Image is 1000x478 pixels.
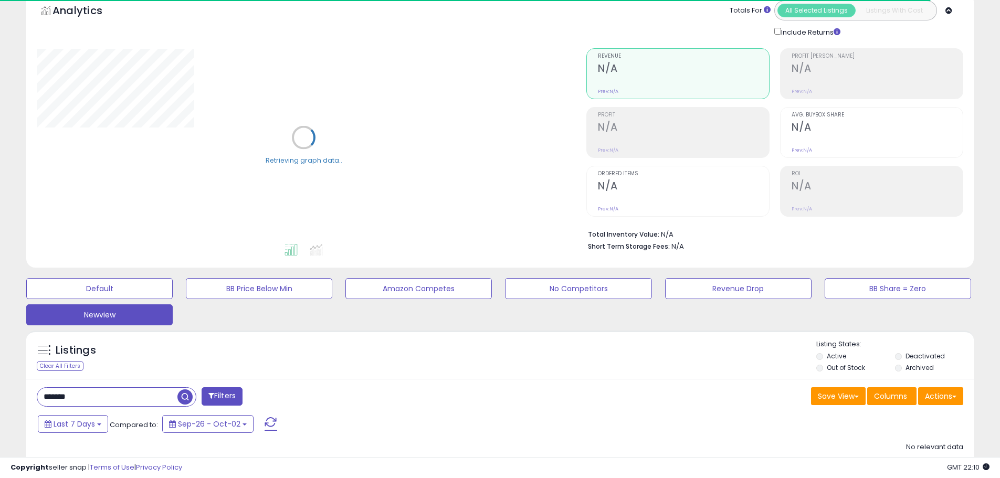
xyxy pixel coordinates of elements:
div: No relevant data [906,442,963,452]
h5: Analytics [52,3,123,20]
span: Profit [598,112,769,118]
button: Actions [918,387,963,405]
label: Out of Stock [827,363,865,372]
button: No Competitors [505,278,651,299]
span: ROI [792,171,963,177]
label: Deactivated [906,352,945,360]
button: Save View [811,387,866,405]
label: Active [827,352,846,360]
span: Last 7 Days [54,419,95,429]
div: Totals For [730,6,771,16]
div: Include Returns [766,26,853,38]
h2: N/A [598,180,769,194]
button: Amazon Competes [345,278,492,299]
small: Prev: N/A [792,147,812,153]
span: 2025-10-10 22:10 GMT [947,462,990,472]
small: Prev: N/A [792,88,812,94]
span: N/A [671,241,684,251]
button: Default [26,278,173,299]
small: Prev: N/A [792,206,812,212]
h2: N/A [598,121,769,135]
h2: N/A [598,62,769,77]
b: Total Inventory Value: [588,230,659,239]
span: Profit [PERSON_NAME] [792,54,963,59]
span: Ordered Items [598,171,769,177]
div: Clear All Filters [37,361,83,371]
button: Revenue Drop [665,278,812,299]
li: N/A [588,227,955,240]
h2: N/A [792,121,963,135]
small: Prev: N/A [598,147,618,153]
small: Prev: N/A [598,88,618,94]
small: Prev: N/A [598,206,618,212]
button: BB Price Below Min [186,278,332,299]
span: Revenue [598,54,769,59]
button: Newview [26,304,173,325]
div: seller snap | | [10,463,182,473]
div: Retrieving graph data.. [266,155,342,165]
p: Listing States: [816,339,974,349]
h2: N/A [792,180,963,194]
button: Listings With Cost [855,4,933,17]
h5: Listings [56,343,96,358]
button: Filters [202,387,243,406]
button: All Selected Listings [777,4,856,17]
a: Terms of Use [90,462,134,472]
button: BB Share = Zero [825,278,971,299]
label: Archived [906,363,934,372]
span: Columns [874,391,907,401]
strong: Copyright [10,462,49,472]
button: Sep-26 - Oct-02 [162,415,254,433]
button: Last 7 Days [38,415,108,433]
button: Columns [867,387,917,405]
a: Privacy Policy [136,462,182,472]
span: Compared to: [110,420,158,430]
b: Short Term Storage Fees: [588,242,670,251]
span: Avg. Buybox Share [792,112,963,118]
span: Sep-26 - Oct-02 [178,419,240,429]
h2: N/A [792,62,963,77]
